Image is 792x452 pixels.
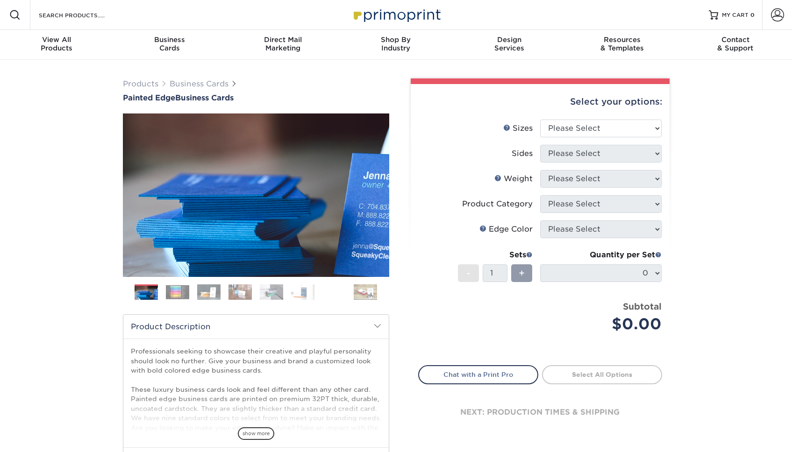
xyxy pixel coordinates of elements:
[238,427,274,440] span: show more
[197,284,221,300] img: Business Cards 03
[418,84,662,120] div: Select your options:
[123,93,389,102] a: Painted EdgeBusiness Cards
[750,12,755,18] span: 0
[453,35,566,44] span: Design
[679,35,792,44] span: Contact
[135,281,158,304] img: Business Cards 01
[503,123,533,134] div: Sizes
[418,384,662,440] div: next: production times & shipping
[542,365,662,384] a: Select All Options
[170,79,228,88] a: Business Cards
[339,35,452,44] span: Shop By
[322,281,346,304] img: Business Cards 07
[418,365,538,384] a: Chat with a Print Pro
[113,35,226,52] div: Cards
[123,315,389,339] h2: Product Description
[494,173,533,184] div: Weight
[339,30,452,60] a: Shop ByIndustry
[679,30,792,60] a: Contact& Support
[123,79,158,88] a: Products
[350,5,443,25] img: Primoprint
[166,285,189,299] img: Business Cards 02
[123,62,389,328] img: Painted Edge 01
[38,9,129,21] input: SEARCH PRODUCTS.....
[339,35,452,52] div: Industry
[453,30,566,60] a: DesignServices
[354,284,377,300] img: Business Cards 08
[123,93,175,102] span: Painted Edge
[228,284,252,300] img: Business Cards 04
[113,35,226,44] span: Business
[291,284,314,300] img: Business Cards 06
[226,35,339,52] div: Marketing
[512,148,533,159] div: Sides
[226,35,339,44] span: Direct Mail
[123,93,389,102] h1: Business Cards
[547,313,662,335] div: $0.00
[479,224,533,235] div: Edge Color
[453,35,566,52] div: Services
[566,35,679,52] div: & Templates
[722,11,749,19] span: MY CART
[113,30,226,60] a: BusinessCards
[260,284,283,300] img: Business Cards 05
[519,266,525,280] span: +
[458,249,533,261] div: Sets
[679,35,792,52] div: & Support
[623,301,662,311] strong: Subtotal
[462,198,533,210] div: Product Category
[566,30,679,60] a: Resources& Templates
[566,35,679,44] span: Resources
[226,30,339,60] a: Direct MailMarketing
[466,266,471,280] span: -
[540,249,662,261] div: Quantity per Set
